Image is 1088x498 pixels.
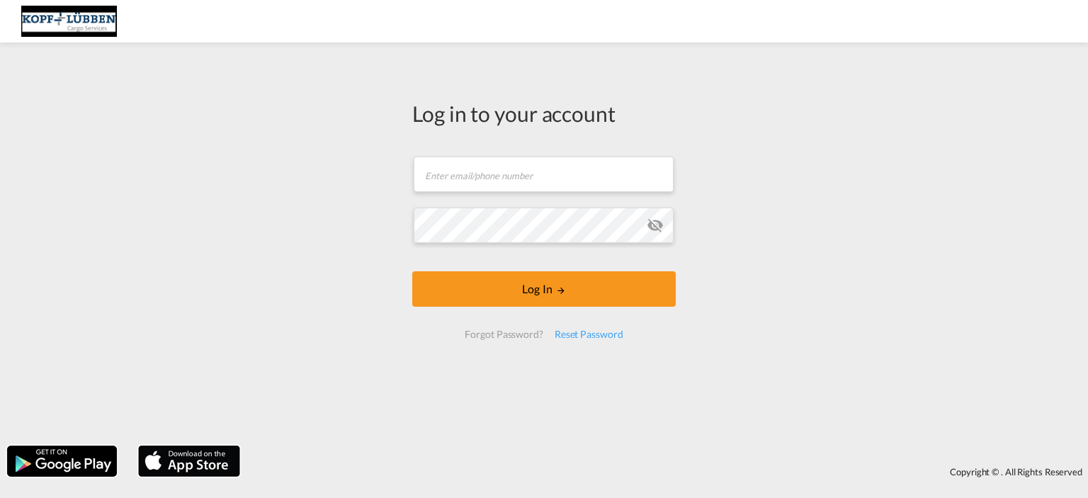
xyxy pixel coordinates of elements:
[412,98,676,128] div: Log in to your account
[137,444,242,478] img: apple.png
[6,444,118,478] img: google.png
[647,217,664,234] md-icon: icon-eye-off
[21,6,117,38] img: 25cf3bb0aafc11ee9c4fdbd399af7748.JPG
[414,157,674,192] input: Enter email/phone number
[549,322,629,347] div: Reset Password
[459,322,548,347] div: Forgot Password?
[412,271,676,307] button: LOGIN
[247,460,1088,484] div: Copyright © . All Rights Reserved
